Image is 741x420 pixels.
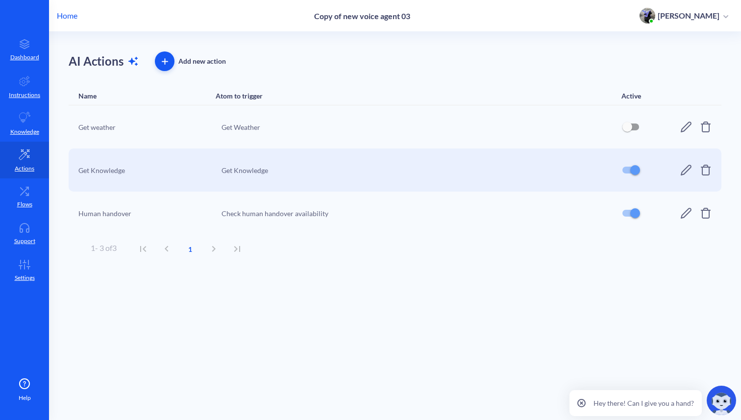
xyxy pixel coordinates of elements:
button: user photo[PERSON_NAME] [635,7,733,25]
h1: AI Actions [69,51,139,71]
p: Dashboard [10,53,39,62]
div: Active [621,92,641,100]
span: 1 [178,244,202,254]
span: Help [19,394,31,402]
img: copilot-icon.svg [707,386,736,415]
button: current [178,237,202,261]
p: [PERSON_NAME] [658,10,719,21]
div: Check human handover availability [222,208,610,219]
p: Copy of new voice agent 03 [314,11,410,21]
p: Hey there! Can I give you a hand? [593,398,694,408]
div: Human handover [78,208,216,219]
div: Add new action [178,55,226,67]
p: Home [57,10,77,22]
div: Name [78,92,97,100]
div: Atom to trigger [216,92,263,100]
div: Get weather [78,122,216,132]
span: 1 - 3 of 3 [91,243,117,252]
div: Get Weather [222,122,610,132]
p: Support [14,237,35,246]
img: user photo [640,8,655,24]
p: Flows [17,200,32,209]
p: Actions [15,164,34,173]
p: Instructions [9,91,40,99]
p: Settings [15,273,35,282]
div: Get Knowledge [222,165,610,175]
p: Knowledge [10,127,39,136]
div: Get Knowledge [78,165,216,175]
